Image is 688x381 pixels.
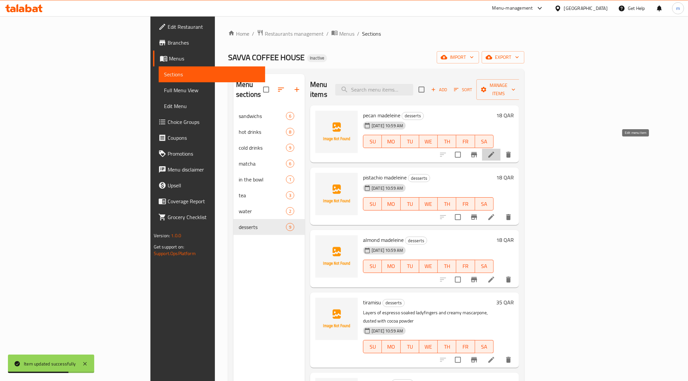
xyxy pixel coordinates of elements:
[487,53,519,61] span: export
[496,173,514,182] h6: 18 QAR
[154,243,184,251] span: Get support on:
[408,174,430,182] span: desserts
[366,261,379,271] span: SU
[419,340,438,353] button: WE
[363,235,404,245] span: almond madeleine
[415,83,428,96] span: Select section
[384,261,398,271] span: MO
[339,30,354,38] span: Menus
[315,173,358,215] img: pistachio madeleine
[384,199,398,209] span: MO
[315,298,358,340] img: tiramisu
[169,55,260,62] span: Menus
[459,261,472,271] span: FR
[286,128,294,136] div: items
[482,51,524,63] button: export
[466,209,482,225] button: Branch-specific-item
[369,185,406,191] span: [DATE] 10:59 AM
[451,353,465,367] span: Select to update
[382,135,400,148] button: MO
[403,342,417,352] span: TU
[286,144,294,152] div: items
[382,340,400,353] button: MO
[168,39,260,47] span: Branches
[482,81,515,98] span: Manage items
[168,181,260,189] span: Upsell
[403,199,417,209] span: TU
[239,175,286,183] span: in the bowl
[331,29,354,38] a: Menus
[239,128,286,136] span: hot drinks
[363,197,382,210] button: SU
[357,30,359,38] li: /
[307,54,327,62] div: Inactive
[159,82,265,98] a: Full Menu View
[438,340,456,353] button: TH
[168,150,260,158] span: Promotions
[326,30,329,38] li: /
[438,197,456,210] button: TH
[475,197,494,210] button: SA
[239,223,286,231] div: desserts
[257,29,324,38] a: Restaurants management
[442,53,474,61] span: import
[456,135,475,148] button: FR
[456,260,475,273] button: FR
[475,135,494,148] button: SA
[286,224,294,230] span: 9
[451,210,465,224] span: Select to update
[475,260,494,273] button: SA
[171,231,181,240] span: 1.0.0
[168,166,260,173] span: Menu disclaimer
[286,113,294,119] span: 6
[402,112,424,120] div: desserts
[408,174,430,182] div: desserts
[153,35,265,51] a: Branches
[459,137,472,146] span: FR
[422,199,435,209] span: WE
[440,342,454,352] span: TH
[451,273,465,286] span: Select to update
[422,137,435,146] span: WE
[259,83,273,96] span: Select all sections
[363,172,407,182] span: pistachio madeleine
[159,98,265,114] a: Edit Menu
[440,137,454,146] span: TH
[310,80,327,99] h2: Menu items
[501,272,516,287] button: delete
[369,123,406,129] span: [DATE] 10:59 AM
[383,299,405,307] div: desserts
[233,203,305,219] div: water2
[384,137,398,146] span: MO
[437,51,479,63] button: import
[363,309,494,325] p: Layers of espresso soaked ladyfingers and creamy mascarpone, dusted with cocoa powder
[239,160,286,168] span: matcha
[440,261,454,271] span: TH
[492,4,533,12] div: Menu-management
[405,237,427,245] span: desserts
[363,260,382,273] button: SU
[286,223,294,231] div: items
[233,187,305,203] div: tea3
[265,30,324,38] span: Restaurants management
[286,161,294,167] span: 6
[286,112,294,120] div: items
[430,86,448,94] span: Add
[168,23,260,31] span: Edit Restaurant
[501,209,516,225] button: delete
[419,135,438,148] button: WE
[362,30,381,38] span: Sections
[239,207,286,215] div: water
[286,145,294,151] span: 9
[239,144,286,152] span: cold drinks
[168,134,260,142] span: Coupons
[450,85,476,95] span: Sort items
[153,193,265,209] a: Coverage Report
[428,85,450,95] span: Add item
[369,247,406,253] span: [DATE] 10:59 AM
[164,86,260,94] span: Full Menu View
[239,112,286,120] span: sandwichs
[168,197,260,205] span: Coverage Report
[419,260,438,273] button: WE
[452,85,474,95] button: Sort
